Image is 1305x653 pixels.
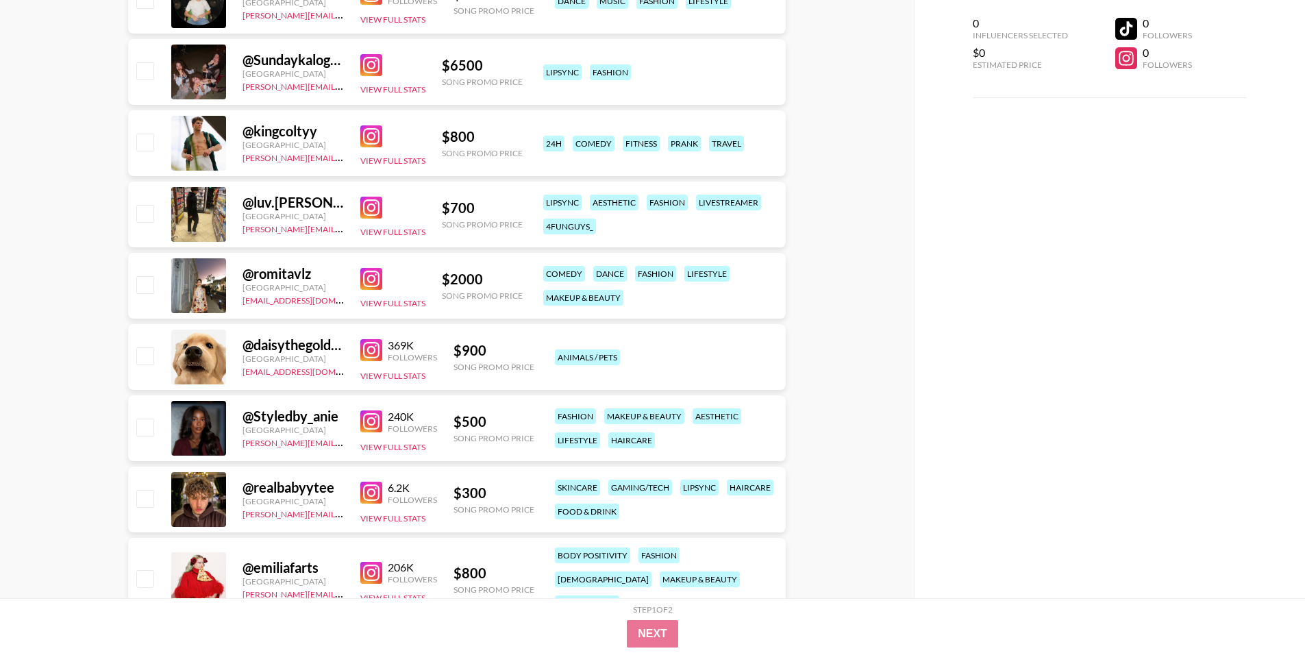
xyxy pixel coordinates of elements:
[647,195,688,210] div: fashion
[360,482,382,504] img: Instagram
[243,194,344,211] div: @ luv.[PERSON_NAME]
[684,266,730,282] div: lifestyle
[453,362,534,372] div: Song Promo Price
[442,128,523,145] div: $ 800
[623,136,660,151] div: fitness
[243,479,344,496] div: @ realbabyytee
[693,408,741,424] div: aesthetic
[360,156,425,166] button: View Full Stats
[543,219,596,234] div: 4funguys_
[243,506,445,519] a: [PERSON_NAME][EMAIL_ADDRESS][DOMAIN_NAME]
[555,432,600,448] div: lifestyle
[442,148,523,158] div: Song Promo Price
[360,442,425,452] button: View Full Stats
[638,547,680,563] div: fashion
[543,195,582,210] div: lipsync
[608,432,655,448] div: haircare
[442,77,523,87] div: Song Promo Price
[1143,60,1192,70] div: Followers
[593,266,627,282] div: dance
[360,513,425,523] button: View Full Stats
[243,435,445,448] a: [PERSON_NAME][EMAIL_ADDRESS][DOMAIN_NAME]
[1143,30,1192,40] div: Followers
[388,574,437,584] div: Followers
[1236,584,1289,637] iframe: Drift Widget Chat Controller
[573,136,614,151] div: comedy
[1143,46,1192,60] div: 0
[635,266,676,282] div: fashion
[973,46,1068,60] div: $0
[243,559,344,576] div: @ emiliafarts
[360,197,382,219] img: Instagram
[243,354,344,364] div: [GEOGRAPHIC_DATA]
[453,504,534,515] div: Song Promo Price
[727,480,773,495] div: haircare
[555,571,651,587] div: [DEMOGRAPHIC_DATA]
[453,584,534,595] div: Song Promo Price
[604,408,684,424] div: makeup & beauty
[388,410,437,423] div: 240K
[555,408,596,424] div: fashion
[360,339,382,361] img: Instagram
[680,480,719,495] div: lipsync
[1143,16,1192,30] div: 0
[709,136,744,151] div: travel
[360,125,382,147] img: Instagram
[555,504,619,519] div: food & drink
[453,5,534,16] div: Song Promo Price
[243,79,445,92] a: [PERSON_NAME][EMAIL_ADDRESS][DOMAIN_NAME]
[360,84,425,95] button: View Full Stats
[243,69,344,79] div: [GEOGRAPHIC_DATA]
[555,547,630,563] div: body positivity
[453,413,534,430] div: $ 500
[453,484,534,502] div: $ 300
[360,298,425,308] button: View Full Stats
[388,495,437,505] div: Followers
[633,604,673,615] div: Step 1 of 2
[555,349,620,365] div: animals / pets
[668,136,701,151] div: prank
[360,268,382,290] img: Instagram
[608,480,672,495] div: gaming/tech
[442,57,523,74] div: $ 6500
[453,342,534,359] div: $ 900
[442,219,523,230] div: Song Promo Price
[360,54,382,76] img: Instagram
[555,595,619,611] div: food & drink
[543,136,564,151] div: 24h
[360,14,425,25] button: View Full Stats
[243,364,380,377] a: [EMAIL_ADDRESS][DOMAIN_NAME]
[388,338,437,352] div: 369K
[360,562,382,584] img: Instagram
[388,352,437,362] div: Followers
[696,195,761,210] div: livestreamer
[360,410,382,432] img: Instagram
[243,150,445,163] a: [PERSON_NAME][EMAIL_ADDRESS][DOMAIN_NAME]
[243,211,344,221] div: [GEOGRAPHIC_DATA]
[453,565,534,582] div: $ 800
[555,480,600,495] div: skincare
[243,282,344,293] div: [GEOGRAPHIC_DATA]
[973,60,1068,70] div: Estimated Price
[660,571,740,587] div: makeup & beauty
[243,221,510,234] a: [PERSON_NAME][EMAIL_ADDRESS][PERSON_NAME][DOMAIN_NAME]
[388,560,437,574] div: 206K
[243,336,344,354] div: @ daisythegoldiee
[442,291,523,301] div: Song Promo Price
[243,265,344,282] div: @ romitavlz
[360,371,425,381] button: View Full Stats
[442,199,523,217] div: $ 700
[243,576,344,587] div: [GEOGRAPHIC_DATA]
[627,620,678,648] button: Next
[360,227,425,237] button: View Full Stats
[243,51,344,69] div: @ Sundaykalogeras
[243,408,344,425] div: @ Styledby_anie
[543,64,582,80] div: lipsync
[973,30,1068,40] div: Influencers Selected
[590,64,631,80] div: fashion
[243,496,344,506] div: [GEOGRAPHIC_DATA]
[243,587,445,600] a: [PERSON_NAME][EMAIL_ADDRESS][DOMAIN_NAME]
[453,433,534,443] div: Song Promo Price
[243,425,344,435] div: [GEOGRAPHIC_DATA]
[973,16,1068,30] div: 0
